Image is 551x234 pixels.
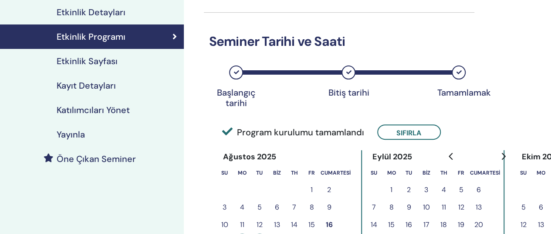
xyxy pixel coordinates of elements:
[233,164,251,181] th: Pazartesi
[435,164,453,181] th: Perşembe
[424,185,428,194] font: 3
[321,164,351,181] th: Cumartesi
[57,129,85,140] font: Yayınla
[453,164,470,181] th: Cuma
[496,148,510,165] button: Gelecek aya git
[291,169,298,176] font: Th
[321,169,351,176] font: Cumartesi
[538,220,544,229] font: 13
[310,203,314,212] font: 8
[383,164,400,181] th: Pazartesi
[400,164,418,181] th: Salı
[291,220,297,229] font: 14
[274,220,280,229] font: 13
[389,203,394,212] font: 8
[390,185,392,194] font: 1
[521,220,527,229] font: 12
[303,164,321,181] th: Cuma
[406,169,412,176] font: Tu
[371,220,377,229] font: 14
[444,148,458,165] button: Önceki aya git
[407,203,411,212] font: 9
[256,169,263,176] font: Tu
[308,220,315,229] font: 15
[396,128,421,137] font: Sıfırla
[308,169,315,176] font: Fr
[57,153,136,165] font: Öne Çıkan Seminer
[423,220,429,229] font: 17
[268,164,286,181] th: Çarşamba
[292,203,296,212] font: 7
[476,203,482,212] font: 13
[418,164,435,181] th: Çarşamba
[437,87,490,98] font: Tamamlamak
[327,185,331,194] font: 2
[286,164,303,181] th: Perşembe
[537,169,545,176] font: Mo
[209,33,345,50] font: Seminer Tarihi ve Saati
[515,164,532,181] th: Pazar
[221,220,228,229] font: 10
[372,151,412,162] font: Eylül 2025
[377,124,441,140] button: Sıfırla
[459,185,463,194] font: 5
[237,127,364,138] font: Program kurulumu tamamlandı
[440,220,447,229] font: 18
[238,169,247,176] font: Mo
[406,220,412,229] font: 16
[216,164,233,181] th: Pazar
[539,203,543,212] font: 6
[442,203,446,212] font: 11
[458,169,464,176] font: Fr
[221,169,228,176] font: Su
[223,203,226,212] font: 3
[458,220,464,229] font: 19
[520,169,527,176] font: Su
[521,203,526,212] font: 5
[57,80,116,91] font: Kayıt Detayları
[470,169,500,176] font: Cumartesi
[257,203,262,212] font: 5
[423,203,430,212] font: 10
[273,169,281,176] font: Biz
[311,185,313,194] font: 1
[470,164,500,181] th: Cumartesi
[474,220,483,229] font: 20
[328,87,369,98] font: Bitiş tarihi
[372,203,376,212] font: 7
[240,203,244,212] font: 4
[440,169,447,176] font: Th
[223,151,276,162] font: Ağustos 2025
[458,203,464,212] font: 12
[57,104,130,116] font: Katılımcıları Yönet
[217,87,256,109] font: Başlangıç tarihi
[275,203,279,212] font: 6
[365,164,383,181] th: Pazar
[387,169,396,176] font: Mo
[326,220,333,229] font: 16
[423,169,430,176] font: Biz
[477,185,481,194] font: 6
[251,164,268,181] th: Salı
[240,220,244,229] font: 11
[371,169,377,176] font: Su
[388,220,395,229] font: 15
[57,55,118,67] font: Etkinlik Sayfası
[257,220,263,229] font: 12
[57,31,125,42] font: Etkinlik Programı
[442,185,446,194] font: 4
[407,185,411,194] font: 2
[532,164,550,181] th: Pazartesi
[57,7,125,18] font: Etkinlik Detayları
[327,203,331,212] font: 9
